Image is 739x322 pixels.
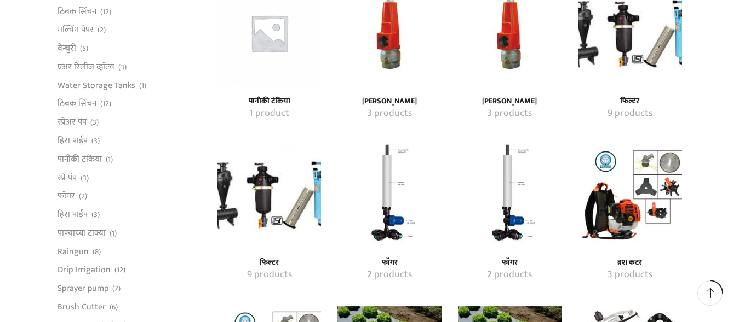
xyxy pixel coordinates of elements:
[458,143,562,246] a: Visit product category फॉगर
[578,143,681,246] a: Visit product category ब्रश कटर
[608,268,652,282] mark: 3 products
[590,97,669,106] a: Visit product category फिल्टर
[98,25,106,36] span: (2)
[100,98,111,109] span: (12)
[58,131,88,150] a: हिरा पाईप
[350,97,429,106] a: Visit product category प्रेशर रिलीफ व्हाॅल्व
[90,117,99,128] span: (3)
[350,258,429,267] h4: फॉगर
[367,107,412,121] mark: 3 products
[58,2,96,21] a: ठिबक सिंचन
[58,224,106,242] a: पाण्याच्या टाक्या
[58,113,87,132] a: स्प्रेअर पंप
[217,143,321,246] a: Visit product category फिल्टर
[470,258,549,267] h4: फॉगर
[114,265,125,276] span: (12)
[58,76,135,95] a: Water Storage Tanks
[110,302,118,313] span: (6)
[58,261,111,279] a: Drip Irrigation
[578,143,681,246] img: ब्रश कटर
[91,136,100,147] span: (3)
[350,258,429,267] a: Visit product category फॉगर
[249,107,289,121] mark: 1 product
[590,268,669,282] a: Visit product category ब्रश कटर
[58,21,94,39] a: मल्चिंग पेपर
[470,97,549,106] h4: [PERSON_NAME]
[230,97,309,106] h4: पानीकी टंकिया
[230,97,309,106] a: Visit product category पानीकी टंकिया
[458,143,562,246] img: फॉगर
[470,268,549,282] a: Visit product category फॉगर
[470,258,549,267] a: Visit product category फॉगर
[590,97,669,106] h4: फिल्टर
[112,283,121,294] span: (7)
[230,107,309,121] a: Visit product category पानीकी टंकिया
[337,143,441,246] a: Visit product category फॉगर
[470,107,549,121] a: Visit product category प्रेशर रिलीफ व्हाॅल्व
[80,43,88,54] span: (5)
[58,206,88,224] a: हिरा पाईप
[350,268,429,282] a: Visit product category फॉगर
[350,97,429,106] h4: [PERSON_NAME]
[110,228,117,239] span: (1)
[58,57,114,76] a: एअर रिलीज व्हाॅल्व
[118,62,127,73] span: (3)
[608,107,652,121] mark: 9 products
[100,7,111,17] span: (12)
[58,150,102,168] a: पानीकी टंकिया
[590,107,669,121] a: Visit product category फिल्टर
[230,258,309,267] h4: फिल्टर
[91,209,100,220] span: (3)
[590,258,669,267] a: Visit product category ब्रश कटर
[247,268,292,282] mark: 9 products
[58,242,89,261] a: Raingun
[470,97,549,106] a: Visit product category प्रेशर रिलीफ व्हाॅल्व
[590,258,669,267] h4: ब्रश कटर
[58,168,77,187] a: स्प्रे पंप
[58,187,75,206] a: फॉगर
[217,143,321,246] img: फिल्टर
[58,298,106,317] a: Brush Cutter
[58,39,76,58] a: वेन्चुरी
[230,268,309,282] a: Visit product category फिल्टर
[350,107,429,121] a: Visit product category प्रेशर रिलीफ व्हाॅल्व
[93,247,101,257] span: (8)
[367,268,412,282] mark: 2 products
[106,154,113,165] span: (1)
[58,279,108,298] a: Sprayer pump
[81,173,89,184] span: (3)
[487,107,532,121] mark: 3 products
[58,95,96,113] a: ठिबक सिंचन
[230,258,309,267] a: Visit product category फिल्टर
[337,143,441,246] img: फॉगर
[487,268,532,282] mark: 2 products
[139,80,146,91] span: (1)
[79,191,87,202] span: (2)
